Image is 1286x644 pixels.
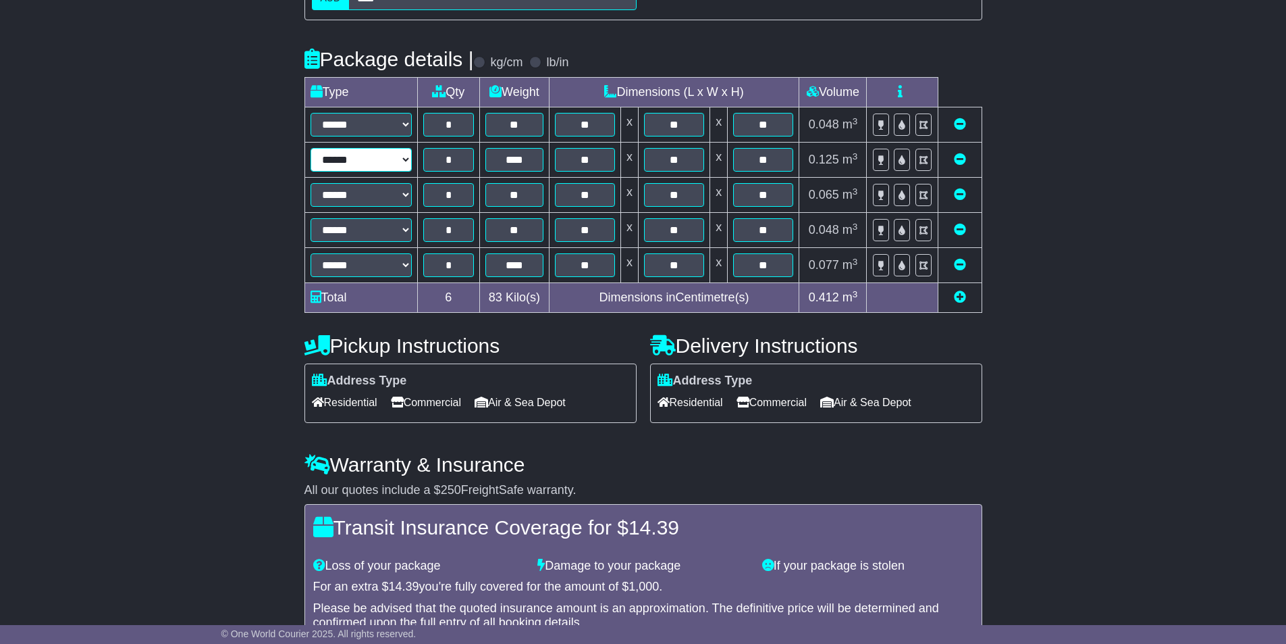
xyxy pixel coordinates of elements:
[304,283,417,313] td: Total
[842,291,858,304] span: m
[304,453,982,476] h4: Warranty & Insurance
[620,143,638,178] td: x
[304,483,982,498] div: All our quotes include a $ FreightSafe warranty.
[658,392,723,413] span: Residential
[736,392,807,413] span: Commercial
[954,153,966,166] a: Remove this item
[853,257,858,267] sup: 3
[549,78,799,107] td: Dimensions (L x W x H)
[853,187,858,197] sup: 3
[820,392,911,413] span: Air & Sea Depot
[417,78,480,107] td: Qty
[304,78,417,107] td: Type
[221,628,417,639] span: © One World Courier 2025. All rights reserved.
[799,78,867,107] td: Volume
[312,392,377,413] span: Residential
[628,580,659,593] span: 1,000
[853,151,858,162] sup: 3
[313,516,973,539] h4: Transit Insurance Coverage for $
[954,291,966,304] a: Add new item
[480,283,550,313] td: Kilo(s)
[489,291,502,304] span: 83
[809,223,839,237] span: 0.048
[304,48,474,70] h4: Package details |
[391,392,461,413] span: Commercial
[842,188,858,201] span: m
[853,222,858,232] sup: 3
[549,283,799,313] td: Dimensions in Centimetre(s)
[389,580,419,593] span: 14.39
[313,601,973,630] div: Please be advised that the quoted insurance amount is an approximation. The definitive price will...
[842,258,858,272] span: m
[304,335,637,357] h4: Pickup Instructions
[620,213,638,248] td: x
[809,153,839,166] span: 0.125
[954,258,966,272] a: Remove this item
[842,153,858,166] span: m
[755,559,980,574] div: If your package is stolen
[809,291,839,304] span: 0.412
[809,118,839,131] span: 0.048
[954,223,966,237] a: Remove this item
[620,107,638,143] td: x
[628,516,679,539] span: 14.39
[710,143,728,178] td: x
[710,178,728,213] td: x
[417,283,480,313] td: 6
[650,335,982,357] h4: Delivery Instructions
[853,289,858,299] sup: 3
[475,392,566,413] span: Air & Sea Depot
[710,213,728,248] td: x
[313,580,973,595] div: For an extra $ you're fully covered for the amount of $ .
[809,188,839,201] span: 0.065
[441,483,461,497] span: 250
[620,178,638,213] td: x
[620,248,638,283] td: x
[853,116,858,126] sup: 3
[710,107,728,143] td: x
[490,55,523,70] label: kg/cm
[658,374,753,389] label: Address Type
[480,78,550,107] td: Weight
[842,118,858,131] span: m
[954,118,966,131] a: Remove this item
[710,248,728,283] td: x
[531,559,755,574] div: Damage to your package
[312,374,407,389] label: Address Type
[306,559,531,574] div: Loss of your package
[809,258,839,272] span: 0.077
[954,188,966,201] a: Remove this item
[842,223,858,237] span: m
[546,55,568,70] label: lb/in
